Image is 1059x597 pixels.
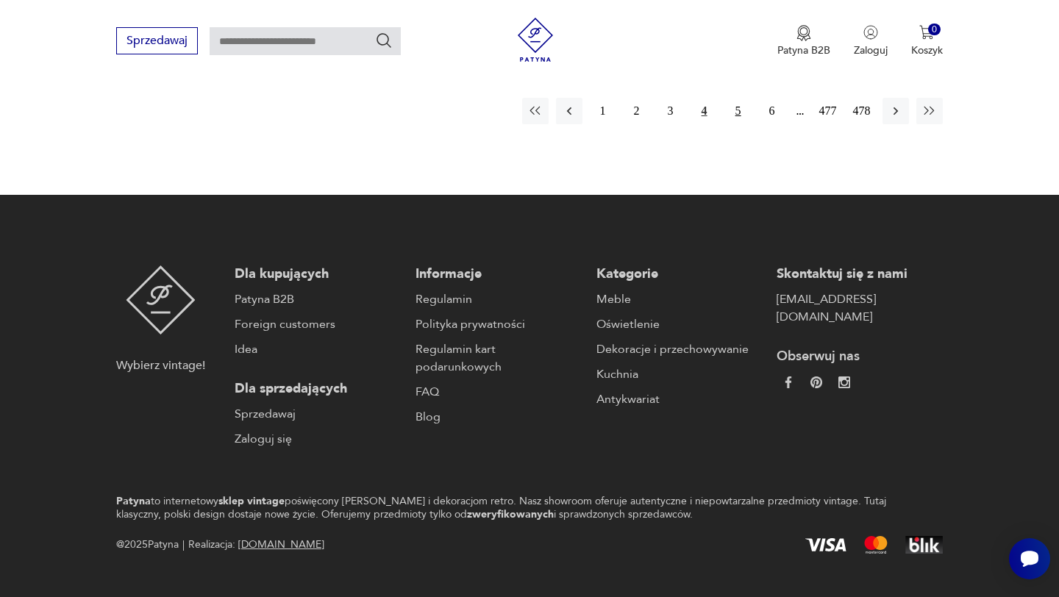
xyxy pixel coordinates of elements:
[596,290,763,308] a: Meble
[838,376,850,388] img: c2fd9cf7f39615d9d6839a72ae8e59e5.webp
[235,340,401,358] a: Idea
[777,348,943,365] p: Obserwuj nas
[777,25,830,57] button: Patyna B2B
[777,43,830,57] p: Patyna B2B
[657,98,684,124] button: 3
[725,98,752,124] button: 5
[416,340,582,376] a: Regulamin kart podarunkowych
[238,537,324,551] a: [DOMAIN_NAME]
[375,32,393,49] button: Szukaj
[116,494,151,508] strong: Patyna
[416,290,582,308] a: Regulamin
[854,43,888,57] p: Zaloguj
[777,290,943,326] a: [EMAIL_ADDRESS][DOMAIN_NAME]
[815,98,841,124] button: 477
[116,357,205,374] p: Wybierz vintage!
[1009,538,1050,579] iframe: Smartsupp widget button
[235,380,401,398] p: Dla sprzedających
[810,376,822,388] img: 37d27d81a828e637adc9f9cb2e3d3a8a.webp
[235,265,401,283] p: Dla kupujących
[416,408,582,426] a: Blog
[235,290,401,308] a: Patyna B2B
[759,98,785,124] button: 6
[596,365,763,383] a: Kuchnia
[911,43,943,57] p: Koszyk
[235,405,401,423] a: Sprzedawaj
[116,495,891,521] p: to internetowy poświęcony [PERSON_NAME] i dekoracjom retro. Nasz showroom oferuje autentyczne i n...
[416,265,582,283] p: Informacje
[854,25,888,57] button: Zaloguj
[235,315,401,333] a: Foreign customers
[863,25,878,40] img: Ikonka użytkownika
[116,27,198,54] button: Sprzedawaj
[919,25,934,40] img: Ikona koszyka
[777,25,830,57] a: Ikona medaluPatyna B2B
[416,315,582,333] a: Polityka prywatności
[126,265,196,335] img: Patyna - sklep z meblami i dekoracjami vintage
[796,25,811,41] img: Ikona medalu
[905,536,943,554] img: BLIK
[590,98,616,124] button: 1
[596,315,763,333] a: Oświetlenie
[188,536,324,554] span: Realizacja:
[782,376,794,388] img: da9060093f698e4c3cedc1453eec5031.webp
[849,98,875,124] button: 478
[116,37,198,47] a: Sprzedawaj
[596,390,763,408] a: Antykwariat
[467,507,554,521] strong: zweryfikowanych
[911,25,943,57] button: 0Koszyk
[218,494,285,508] strong: sklep vintage
[596,265,763,283] p: Kategorie
[182,536,185,554] div: |
[416,383,582,401] a: FAQ
[777,265,943,283] p: Skontaktuj się z nami
[116,536,179,554] span: @ 2025 Patyna
[624,98,650,124] button: 2
[513,18,557,62] img: Patyna - sklep z meblami i dekoracjami vintage
[691,98,718,124] button: 4
[805,538,846,551] img: Visa
[928,24,941,36] div: 0
[235,430,401,448] a: Zaloguj się
[596,340,763,358] a: Dekoracje i przechowywanie
[864,536,888,554] img: Mastercard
